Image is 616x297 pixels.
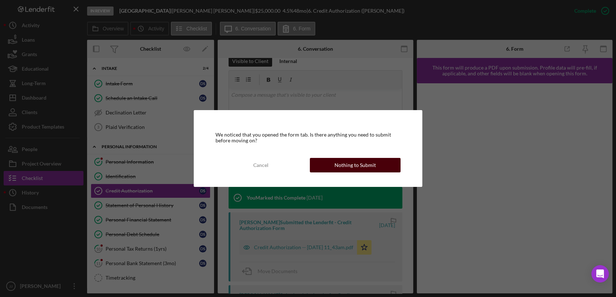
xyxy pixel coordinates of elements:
div: Cancel [253,158,268,172]
div: Nothing to Submit [334,158,376,172]
div: We noticed that you opened the form tab. Is there anything you need to submit before moving on? [215,132,400,143]
button: Nothing to Submit [310,158,401,172]
button: Cancel [215,158,306,172]
div: Open Intercom Messenger [591,265,609,283]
